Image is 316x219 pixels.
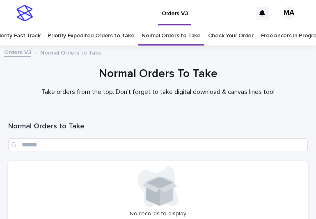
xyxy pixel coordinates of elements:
h1: Normal Orders To Take [8,66,308,82]
p: Take orders from the top. Don't forget to take digital download & canvas lines too! [8,88,308,96]
a: Orders V3 [4,47,31,57]
p: Normal Orders to Take [40,48,102,57]
a: Priority Expedited Orders to Take [48,26,134,46]
input: Search [8,138,308,151]
p: No records to display [13,210,303,217]
h1: Normal Orders to Take [8,122,308,132]
img: stacker-logo-s-only.png [16,5,33,21]
div: MA [282,7,295,20]
a: Check Your Order [208,26,254,46]
a: Normal Orders to Take [142,26,201,46]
